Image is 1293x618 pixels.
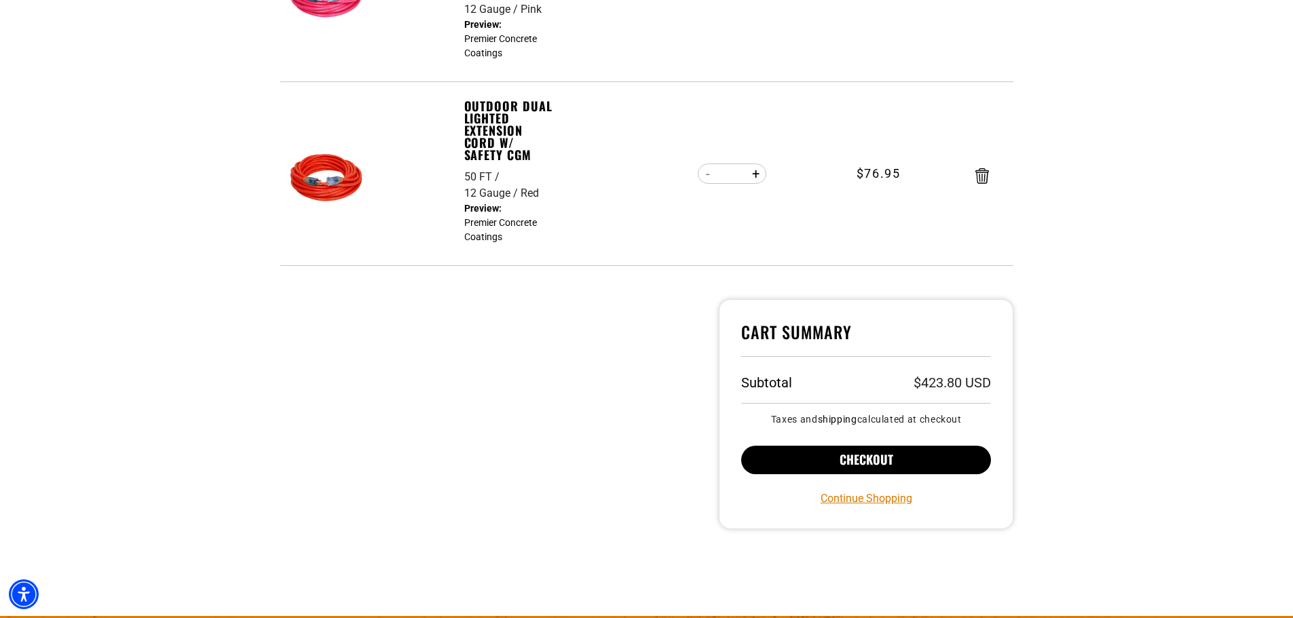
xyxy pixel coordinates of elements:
div: 12 Gauge [464,185,521,201]
small: Taxes and calculated at checkout [741,414,992,424]
button: Checkout [741,446,992,474]
div: Pink [521,1,542,18]
div: 50 FT [464,169,502,185]
p: $423.80 USD [914,376,991,389]
div: 12 Gauge [464,1,521,18]
dd: Premier Concrete Coatings [464,201,558,244]
a: shipping [818,414,857,425]
div: Red [521,185,539,201]
h3: Subtotal [741,376,792,389]
h4: Cart Summary [741,322,992,357]
input: Quantity for Outdoor Dual Lighted Extension Cord w/ Safety CGM [719,162,745,185]
dd: Premier Concrete Coatings [464,18,558,60]
a: Continue Shopping [821,490,912,507]
img: Red [286,136,371,222]
a: Outdoor Dual Lighted Extension Cord w/ Safety CGM [464,100,558,161]
span: $76.95 [857,164,901,182]
a: Remove Outdoor Dual Lighted Extension Cord w/ Safety CGM - 50 FT / 12 Gauge / Red [975,171,989,180]
div: Accessibility Menu [9,579,39,609]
